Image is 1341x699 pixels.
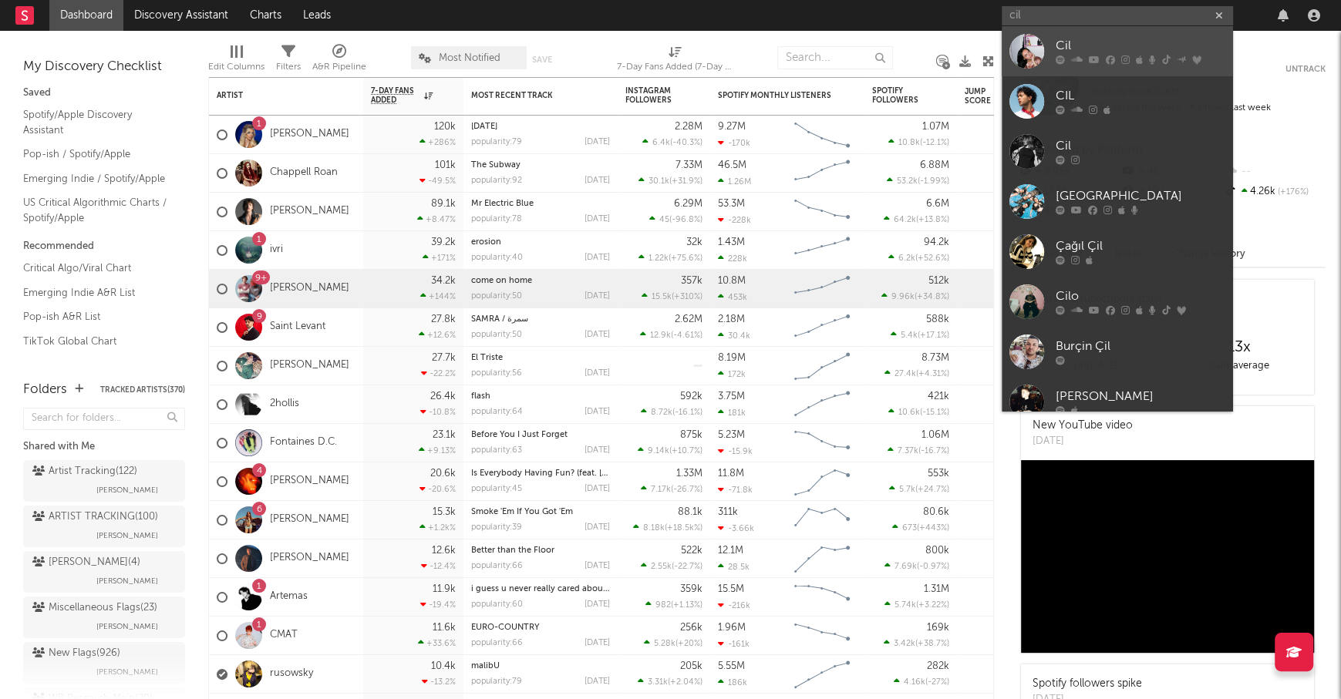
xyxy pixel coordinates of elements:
div: Folders [23,381,67,399]
a: El Triste [471,354,503,362]
div: -170k [718,138,750,148]
span: +52.6 % [918,254,947,263]
span: +4.31 % [918,370,947,378]
div: 26.4k [430,392,456,402]
span: 5.4k [901,331,918,340]
div: 311k [718,507,738,517]
div: 181k [718,408,746,418]
span: 8.18k [643,524,665,533]
svg: Chart title [787,231,857,270]
div: [PERSON_NAME] [1056,388,1225,406]
div: 875k [680,430,703,440]
div: Most Recent Track [471,91,587,100]
div: 46.5M [718,160,746,170]
div: ( ) [638,445,703,455]
div: [DATE] [585,254,610,262]
div: 65.7 [965,434,1026,452]
div: -22.2 % [421,368,456,378]
div: Saved [23,84,185,102]
span: +17.1 % [920,331,947,340]
a: Cil [1002,26,1233,76]
div: [PERSON_NAME] ( 4 ) [32,553,140,572]
div: 8.19M [718,353,746,363]
div: 20.6k [430,469,456,479]
div: ( ) [889,484,949,494]
span: [PERSON_NAME] [96,481,158,499]
div: 1.07M [922,122,949,132]
div: 11.8M [718,469,744,479]
div: ( ) [884,214,949,224]
div: 120k [434,122,456,132]
div: popularity: 66 [471,562,523,570]
div: A&R Pipeline [312,58,366,76]
span: 5.7k [899,486,915,494]
span: 53.2k [897,177,918,186]
svg: Chart title [787,308,857,347]
div: 12.1M [718,546,743,556]
div: -- [1223,162,1326,182]
div: erosion [471,238,610,247]
div: [DATE] [585,446,610,455]
a: flash [471,392,490,401]
div: ( ) [641,561,703,571]
div: Better than the Floor [471,546,610,555]
div: ( ) [888,253,949,263]
div: 74.2 [965,472,1026,491]
span: +34.8 % [917,293,947,301]
div: ( ) [887,176,949,186]
a: Smoke 'Em If You Got 'Em [471,508,573,516]
div: Instagram Followers [625,86,679,105]
div: The Subway [471,161,610,170]
a: 2hollis [270,398,299,411]
div: +171 % [423,253,456,263]
span: 10.8k [898,139,920,147]
span: [PERSON_NAME] [96,526,158,545]
div: 53.3M [718,199,745,209]
a: Pop-ish / Spotify/Apple [23,146,170,163]
div: popularity: 45 [471,485,522,493]
span: +13.8 % [918,216,947,224]
div: ( ) [888,407,949,417]
svg: Chart title [787,116,857,154]
span: -16.7 % [921,447,947,455]
input: Search... [777,46,893,69]
a: Cil [1002,126,1233,176]
div: [DATE] [585,408,610,416]
div: ARTIST TRACKING ( 100 ) [32,508,158,526]
div: [DATE] [585,215,610,223]
div: 68.7 [965,126,1026,144]
a: Artemas [270,590,308,603]
span: [PERSON_NAME] [96,663,158,681]
div: 32k [686,237,703,247]
div: -12.4 % [421,561,456,571]
div: El Triste [471,354,610,362]
div: 2.18M [718,314,745,324]
a: Cilo [1002,277,1233,327]
div: 6 Months Later [471,123,610,131]
span: 1.22k [649,254,669,263]
div: 27.7k [432,353,456,363]
a: [PERSON_NAME] [270,205,349,218]
div: 80.6k [923,507,949,517]
div: +9.13 % [419,445,456,455]
div: 228k [718,254,747,264]
span: 8.72k [651,408,672,417]
div: ( ) [649,214,703,224]
div: [DATE] [585,292,610,301]
div: Shared with Me [23,438,185,456]
div: 5.23M [718,430,745,440]
span: +31.9 % [672,177,700,186]
svg: Chart title [787,501,857,539]
div: ( ) [641,407,703,417]
a: Artist Tracking(122)[PERSON_NAME] [23,460,185,502]
span: -40.3 % [672,139,700,147]
a: [PERSON_NAME] [270,513,349,526]
div: 65.5 [965,164,1026,183]
a: CMAT [270,629,298,642]
div: ( ) [884,368,949,378]
span: -15.1 % [922,408,947,417]
div: [GEOGRAPHIC_DATA] [1056,187,1225,206]
span: +176 % [1275,188,1309,197]
div: Artist Tracking ( 122 ) [32,462,137,481]
div: popularity: 79 [471,138,522,146]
